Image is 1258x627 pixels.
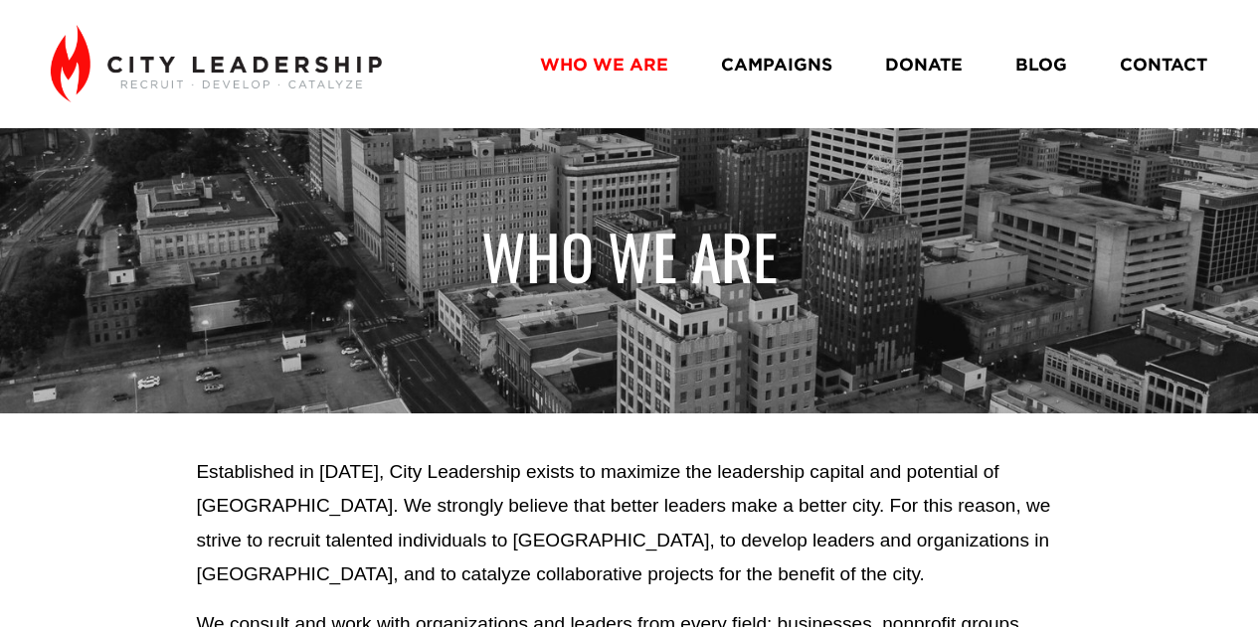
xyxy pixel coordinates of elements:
[885,47,963,81] a: DONATE
[196,219,1061,294] h1: WHO WE ARE
[721,47,832,81] a: CAMPAIGNS
[1015,47,1067,81] a: BLOG
[540,47,668,81] a: WHO WE ARE
[1120,47,1207,81] a: CONTACT
[196,455,1061,591] p: Established in [DATE], City Leadership exists to maximize the leadership capital and potential of...
[51,25,382,102] img: City Leadership - Recruit. Develop. Catalyze.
